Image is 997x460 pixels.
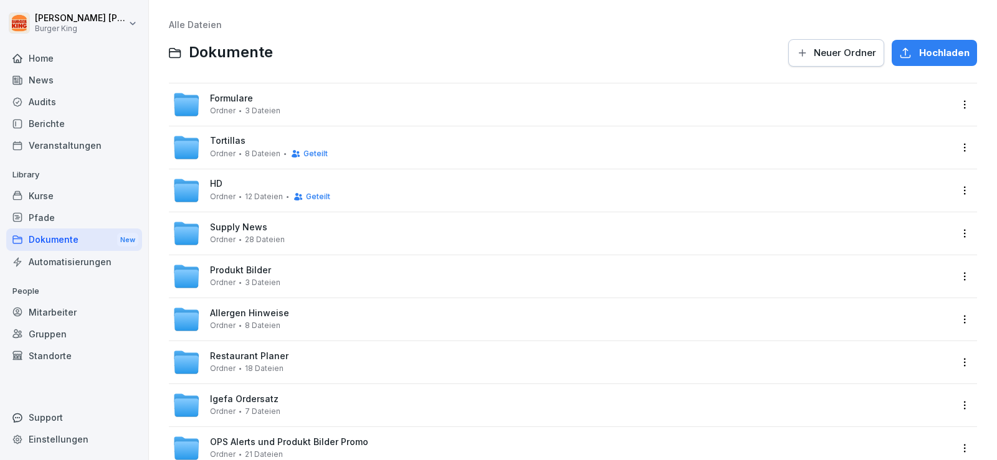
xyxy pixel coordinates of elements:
[6,207,142,228] a: Pfade
[814,46,876,60] span: Neuer Ordner
[306,192,330,201] span: Geteilt
[210,450,236,459] span: Ordner
[6,345,142,367] a: Standorte
[6,134,142,156] a: Veranstaltungen
[173,220,951,247] a: Supply NewsOrdner28 Dateien
[245,407,280,416] span: 7 Dateien
[6,228,142,251] a: DokumenteNew
[6,91,142,113] a: Audits
[6,185,142,207] a: Kurse
[210,321,236,330] span: Ordner
[210,278,236,287] span: Ordner
[173,91,951,118] a: FormulareOrdner3 Dateien
[173,177,951,204] a: HDOrdner12 DateienGeteilt
[919,46,970,60] span: Hochladen
[6,406,142,428] div: Support
[6,301,142,323] a: Mitarbeiter
[210,149,236,158] span: Ordner
[210,192,236,201] span: Ordner
[210,407,236,416] span: Ordner
[210,93,253,104] span: Formulare
[6,281,142,301] p: People
[173,263,951,290] a: Produkt BilderOrdner3 Dateien
[210,235,236,244] span: Ordner
[245,235,285,244] span: 28 Dateien
[6,113,142,134] a: Berichte
[35,13,126,24] p: [PERSON_NAME] [PERSON_NAME]
[788,39,884,67] button: Neuer Ordner
[303,149,328,158] span: Geteilt
[210,265,271,276] span: Produkt Bilder
[245,192,283,201] span: 12 Dateien
[6,428,142,450] a: Einstellungen
[117,233,138,247] div: New
[173,134,951,161] a: TortillasOrdner8 DateienGeteilt
[6,251,142,273] a: Automatisierungen
[173,306,951,333] a: Allergen HinweiseOrdner8 Dateien
[210,179,222,189] span: HD
[210,394,279,405] span: Igefa Ordersatz
[245,364,284,373] span: 18 Dateien
[173,349,951,376] a: Restaurant PlanerOrdner18 Dateien
[210,106,236,115] span: Ordner
[173,392,951,419] a: Igefa OrdersatzOrdner7 Dateien
[6,47,142,69] a: Home
[245,321,280,330] span: 8 Dateien
[35,24,126,33] p: Burger King
[210,136,246,146] span: Tortillas
[210,437,368,448] span: OPS Alerts und Produkt Bilder Promo
[210,351,289,362] span: Restaurant Planer
[189,44,273,62] span: Dokumente
[210,364,236,373] span: Ordner
[6,323,142,345] a: Gruppen
[245,450,283,459] span: 21 Dateien
[210,222,267,233] span: Supply News
[245,149,280,158] span: 8 Dateien
[6,165,142,185] p: Library
[892,40,977,66] button: Hochladen
[210,308,289,319] span: Allergen Hinweise
[169,19,222,30] a: Alle Dateien
[6,228,142,251] div: Dokumente
[6,69,142,91] a: News
[245,278,280,287] span: 3 Dateien
[245,106,280,115] span: 3 Dateien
